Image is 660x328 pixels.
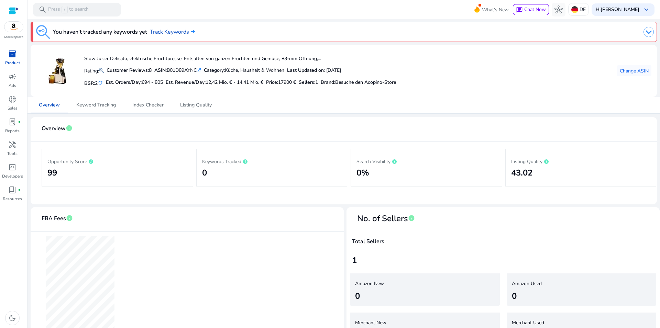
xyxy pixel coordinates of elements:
[5,60,20,66] p: Product
[202,157,342,165] p: Keywords Tracked
[5,128,20,134] p: Reports
[39,103,60,108] span: Overview
[524,6,546,13] span: Chat Now
[4,35,23,40] p: Marketplace
[47,157,187,165] p: Opportunity Score
[18,189,21,191] span: fiber_manual_record
[482,4,509,16] span: What's New
[335,79,396,86] span: Besuche den Acopino-Store
[352,254,654,267] div: 1
[408,215,415,222] span: info
[95,80,98,87] span: 2
[642,5,650,14] span: keyboard_arrow_down
[84,66,104,75] p: Rating:
[107,67,149,73] b: Customer Reviews:
[315,79,318,86] span: 1
[356,168,496,178] h2: 0%
[516,7,523,13] span: chat
[62,6,68,13] span: /
[84,56,396,62] h4: Slow Juicer Delicato, elektrische Fruchtpresse, Entsaften von ganzen Früchten und Gemüse, 83-mm Ö...
[3,196,22,202] p: Resources
[8,118,16,126] span: lab_profile
[8,72,16,81] span: campaign
[106,80,163,86] h5: Est. Orders/Day:
[66,125,73,132] span: info
[98,80,103,86] mat-icon: refresh
[53,28,147,36] h3: You haven't tracked any keywords yet
[355,281,486,287] h5: Amazon New
[8,186,16,194] span: book_4
[206,79,263,86] span: 12,42 Mio. € - 14,41 Mio. €
[8,95,16,103] span: donut_small
[321,79,334,86] span: Brand
[352,238,654,245] h4: Total Sellers
[355,290,360,302] div: 0
[278,79,296,86] span: 17900 €
[204,67,284,74] div: Küche, Haushalt & Wohnen
[4,22,23,32] img: amazon.svg
[601,6,639,13] b: [PERSON_NAME]
[76,103,116,108] span: Keyword Tracking
[7,150,18,157] p: Tools
[554,5,563,14] span: hub
[42,213,66,225] span: FBA Fees
[189,30,195,34] img: arrow-right.svg
[180,103,212,108] span: Listing Quality
[266,80,296,86] h5: Price:
[47,168,187,178] h2: 99
[355,320,486,326] h5: Merchant New
[321,80,396,86] h5: :
[66,215,73,222] span: info
[38,5,47,14] span: search
[204,67,225,73] b: Category:
[287,67,341,74] div: : [DATE]
[552,3,565,16] button: hub
[202,168,342,178] h2: 0
[8,105,18,111] p: Sales
[142,79,163,86] span: 694 - 805
[8,314,16,322] span: dark_mode
[571,6,578,13] img: de.svg
[299,80,318,86] h5: Sellers:
[166,80,263,86] h5: Est. Revenue/Day:
[8,50,16,58] span: inventory_2
[511,168,651,178] h2: 43.02
[9,82,16,89] p: Ads
[511,157,651,165] p: Listing Quality
[596,7,639,12] p: Hi
[580,3,586,15] p: DE
[84,79,103,87] h5: BSR:
[513,4,549,15] button: chatChat Now
[150,28,195,36] a: Track Keywords
[620,67,649,75] span: Change ASIN
[356,157,496,165] p: Search Visibility
[643,27,654,37] img: dropdown-arrow.svg
[107,67,152,74] div: 8
[512,320,643,326] h5: Merchant Used
[512,290,517,302] div: 0
[8,140,16,149] span: handyman
[287,67,324,73] b: Last Updated on
[154,67,201,74] div: B01D89AYNC
[42,123,66,135] span: Overview
[2,173,23,179] p: Developers
[8,163,16,171] span: code_blocks
[617,65,651,76] button: Change ASIN
[44,58,70,84] img: 41+wJ+1r7+L._AC_US100_.jpg
[48,6,89,13] p: Press to search
[154,67,167,73] b: ASIN:
[132,103,164,108] span: Index Checker
[512,281,643,287] h5: Amazon Used
[18,121,21,123] span: fiber_manual_record
[352,213,408,225] span: No. of Sellers
[36,25,50,39] img: keyword-tracking.svg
